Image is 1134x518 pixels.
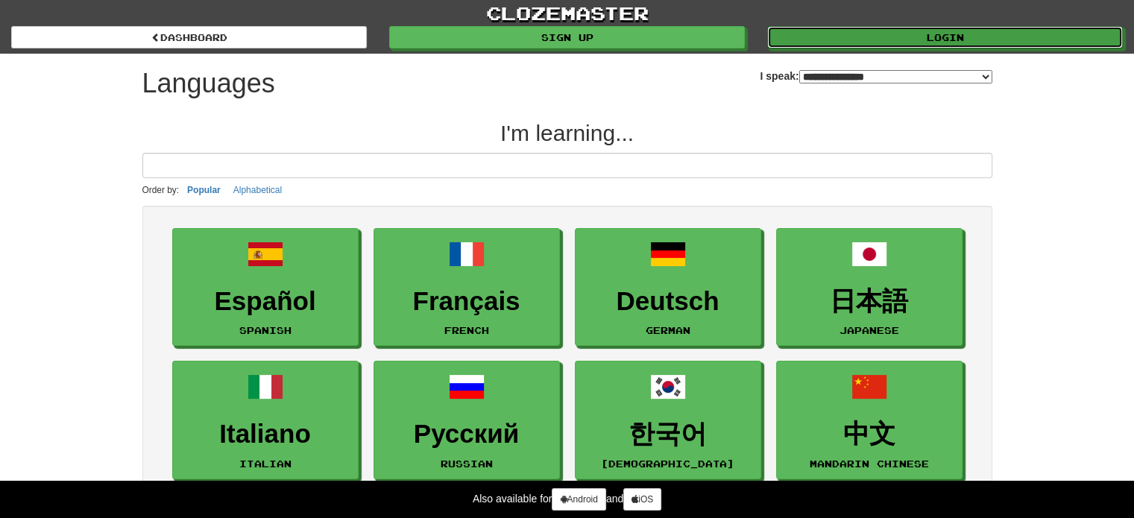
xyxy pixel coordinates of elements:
[784,420,954,449] h3: 中文
[583,287,753,316] h3: Deutsch
[382,420,552,449] h3: Русский
[810,458,929,469] small: Mandarin Chinese
[552,488,605,511] a: Android
[172,228,359,347] a: EspañolSpanish
[601,458,734,469] small: [DEMOGRAPHIC_DATA]
[583,420,753,449] h3: 한국어
[444,325,489,335] small: French
[142,121,992,145] h2: I'm learning...
[575,361,761,479] a: 한국어[DEMOGRAPHIC_DATA]
[374,361,560,479] a: РусскийRussian
[374,228,560,347] a: FrançaisFrench
[180,287,350,316] h3: Español
[767,26,1123,48] a: Login
[776,361,963,479] a: 中文Mandarin Chinese
[180,420,350,449] h3: Italiano
[389,26,745,48] a: Sign up
[142,185,180,195] small: Order by:
[784,287,954,316] h3: 日本語
[172,361,359,479] a: ItalianoItalian
[623,488,661,511] a: iOS
[239,458,292,469] small: Italian
[11,26,367,48] a: dashboard
[441,458,493,469] small: Russian
[142,69,275,98] h1: Languages
[840,325,899,335] small: Japanese
[239,325,292,335] small: Spanish
[760,69,992,83] label: I speak:
[575,228,761,347] a: DeutschGerman
[229,182,286,198] button: Alphabetical
[799,70,992,83] select: I speak:
[183,182,225,198] button: Popular
[382,287,552,316] h3: Français
[646,325,690,335] small: German
[776,228,963,347] a: 日本語Japanese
